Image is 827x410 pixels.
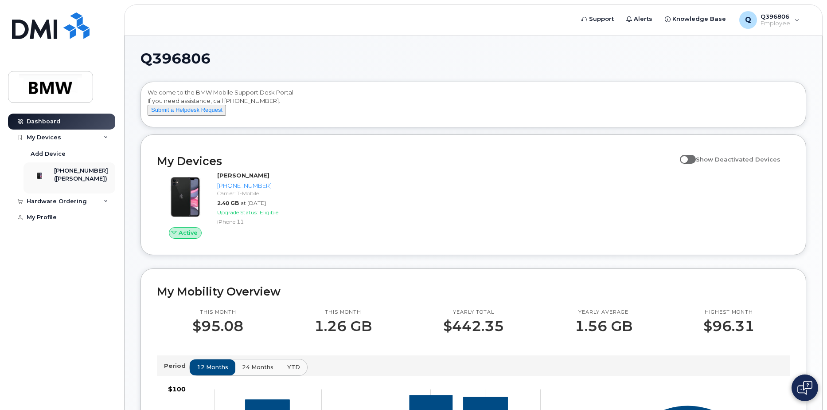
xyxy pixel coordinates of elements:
[703,318,754,334] p: $96.31
[148,88,799,124] div: Welcome to the BMW Mobile Support Desk Portal If you need assistance, call [PHONE_NUMBER].
[217,200,239,206] span: 2.40 GB
[157,171,307,239] a: Active[PERSON_NAME][PHONE_NUMBER]Carrier: T-Mobile2.40 GBat [DATE]Upgrade Status:EligibleiPhone 11
[217,172,269,179] strong: [PERSON_NAME]
[242,363,273,371] span: 24 months
[217,181,304,190] div: [PHONE_NUMBER]
[575,309,632,316] p: Yearly average
[797,381,812,395] img: Open chat
[157,154,675,168] h2: My Devices
[148,106,226,113] a: Submit a Helpdesk Request
[314,309,372,316] p: This month
[179,229,198,237] span: Active
[140,52,211,65] span: Q396806
[241,200,266,206] span: at [DATE]
[168,385,186,393] tspan: $100
[696,156,780,163] span: Show Deactivated Devices
[217,218,304,225] div: iPhone 11
[260,209,278,216] span: Eligible
[287,363,300,371] span: YTD
[314,318,372,334] p: 1.26 GB
[192,318,243,334] p: $95.08
[680,151,687,158] input: Show Deactivated Devices
[217,189,304,197] div: Carrier: T-Mobile
[217,209,258,216] span: Upgrade Status:
[703,309,754,316] p: Highest month
[148,105,226,116] button: Submit a Helpdesk Request
[157,285,790,298] h2: My Mobility Overview
[192,309,243,316] p: This month
[443,309,504,316] p: Yearly total
[575,318,632,334] p: 1.56 GB
[443,318,504,334] p: $442.35
[164,176,207,218] img: iPhone_11.jpg
[164,362,189,370] p: Period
